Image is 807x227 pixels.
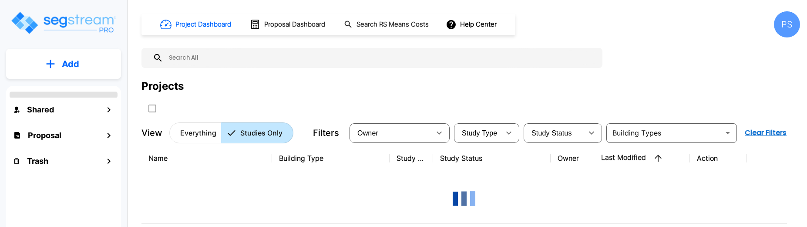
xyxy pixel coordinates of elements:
[433,142,551,174] th: Study Status
[313,126,339,139] p: Filters
[456,121,500,145] div: Select
[264,20,325,30] h1: Proposal Dashboard
[447,181,481,216] img: Loading
[144,100,161,117] button: SelectAll
[10,10,117,35] img: Logo
[357,129,378,137] span: Owner
[27,104,54,115] h1: Shared
[221,122,293,143] button: Studies Only
[180,128,216,138] p: Everything
[27,155,48,167] h1: Trash
[169,122,222,143] button: Everything
[62,58,79,71] p: Add
[722,127,734,139] button: Open
[594,142,690,174] th: Last Modified
[6,51,121,77] button: Add
[157,15,236,34] button: Project Dashboard
[356,20,429,30] h1: Search RS Means Costs
[531,129,572,137] span: Study Status
[272,142,390,174] th: Building Type
[28,129,61,141] h1: Proposal
[163,48,598,68] input: Search All
[444,16,500,33] button: Help Center
[141,126,162,139] p: View
[390,142,433,174] th: Study Type
[690,142,746,174] th: Action
[462,129,497,137] span: Study Type
[175,20,231,30] h1: Project Dashboard
[351,121,430,145] div: Select
[741,124,790,142] button: Clear Filters
[240,128,282,138] p: Studies Only
[169,122,293,143] div: Platform
[609,127,720,139] input: Building Types
[340,16,434,33] button: Search RS Means Costs
[525,121,583,145] div: Select
[246,15,330,34] button: Proposal Dashboard
[141,142,272,174] th: Name
[141,78,184,94] div: Projects
[774,11,800,37] div: PS
[551,142,594,174] th: Owner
